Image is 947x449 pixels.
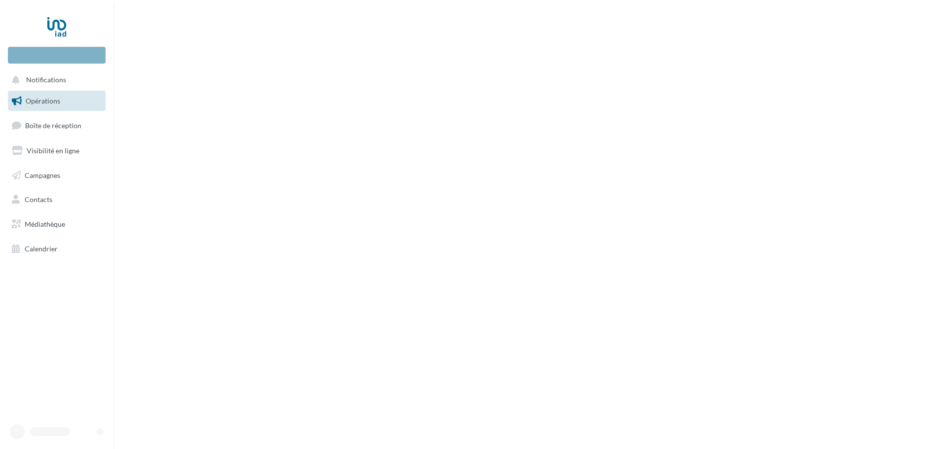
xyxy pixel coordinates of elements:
[6,115,108,136] a: Boîte de réception
[25,195,52,204] span: Contacts
[25,171,60,179] span: Campagnes
[6,189,108,210] a: Contacts
[8,47,106,64] div: Nouvelle campagne
[27,146,79,155] span: Visibilité en ligne
[26,76,66,84] span: Notifications
[26,97,60,105] span: Opérations
[6,214,108,235] a: Médiathèque
[25,220,65,228] span: Médiathèque
[25,244,58,253] span: Calendrier
[6,239,108,259] a: Calendrier
[6,165,108,186] a: Campagnes
[25,121,81,130] span: Boîte de réception
[6,140,108,161] a: Visibilité en ligne
[6,91,108,111] a: Opérations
